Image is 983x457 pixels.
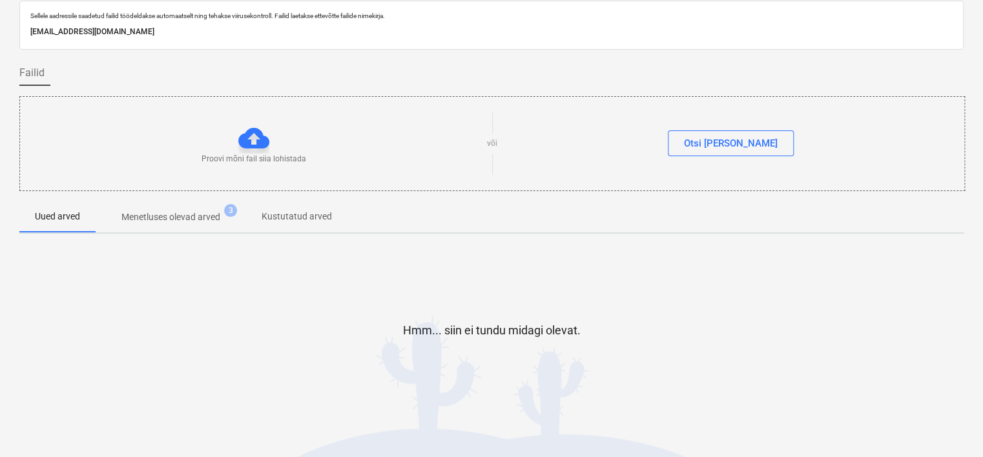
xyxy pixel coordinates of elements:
p: Hmm... siin ei tundu midagi olevat. [403,323,581,338]
span: 3 [224,204,237,217]
span: Failid [19,65,45,81]
p: Menetluses olevad arved [121,210,220,224]
p: Uued arved [35,210,80,223]
button: Otsi [PERSON_NAME] [668,130,794,156]
p: [EMAIL_ADDRESS][DOMAIN_NAME] [30,25,953,39]
div: Otsi [PERSON_NAME] [684,135,778,152]
p: Sellele aadressile saadetud failid töödeldakse automaatselt ning tehakse viirusekontroll. Failid ... [30,12,953,20]
div: Proovi mõni fail siia lohistadavõiOtsi [PERSON_NAME] [19,96,965,191]
p: Proovi mõni fail siia lohistada [202,154,306,165]
p: Kustutatud arved [262,210,332,223]
p: või [487,138,497,149]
